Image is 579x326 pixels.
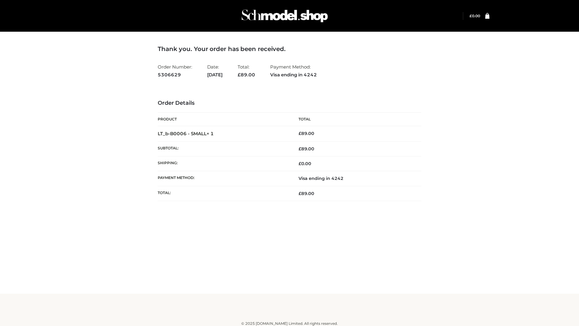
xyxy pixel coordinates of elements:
[207,131,214,136] strong: × 1
[270,62,317,80] li: Payment Method:
[158,113,289,126] th: Product
[299,131,314,136] bdi: 89.00
[289,113,421,126] th: Total
[299,131,301,136] span: £
[289,171,421,186] td: Visa ending in 4242
[158,186,289,201] th: Total:
[238,72,255,78] span: 89.00
[239,4,330,28] img: Schmodel Admin 964
[470,14,480,18] a: £0.00
[470,14,472,18] span: £
[299,161,311,166] bdi: 0.00
[299,161,301,166] span: £
[238,62,255,80] li: Total:
[207,71,223,79] strong: [DATE]
[158,171,289,186] th: Payment method:
[158,156,289,171] th: Shipping:
[158,45,421,53] h3: Thank you. Your order has been received.
[158,100,421,107] h3: Order Details
[158,62,192,80] li: Order Number:
[299,146,301,152] span: £
[158,141,289,156] th: Subtotal:
[158,71,192,79] strong: 5306629
[270,71,317,79] strong: Visa ending in 4242
[158,131,214,136] strong: LT_b-B0006 - SMALL
[299,191,301,196] span: £
[470,14,480,18] bdi: 0.00
[299,191,314,196] span: 89.00
[238,72,241,78] span: £
[207,62,223,80] li: Date:
[299,146,314,152] span: 89.00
